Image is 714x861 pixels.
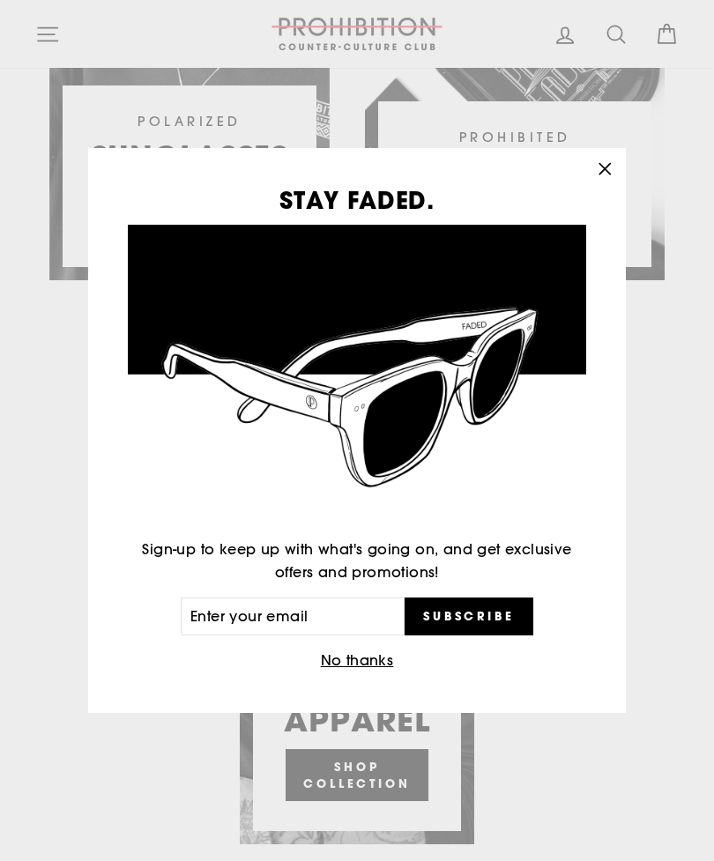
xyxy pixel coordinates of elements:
span: Subscribe [423,608,515,624]
button: No thanks [316,649,399,673]
h3: STAY FADED. [128,188,586,212]
p: Sign-up to keep up with what's going on, and get exclusive offers and promotions! [128,538,586,583]
button: Subscribe [405,598,533,636]
input: Enter your email [181,598,405,636]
